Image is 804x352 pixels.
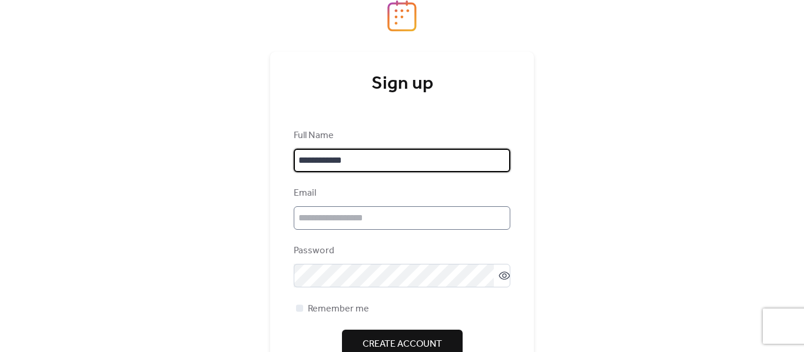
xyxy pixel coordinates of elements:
[294,129,508,143] div: Full Name
[308,302,369,316] span: Remember me
[294,186,508,200] div: Email
[363,337,442,351] span: Create Account
[294,72,510,96] div: Sign up
[294,244,508,258] div: Password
